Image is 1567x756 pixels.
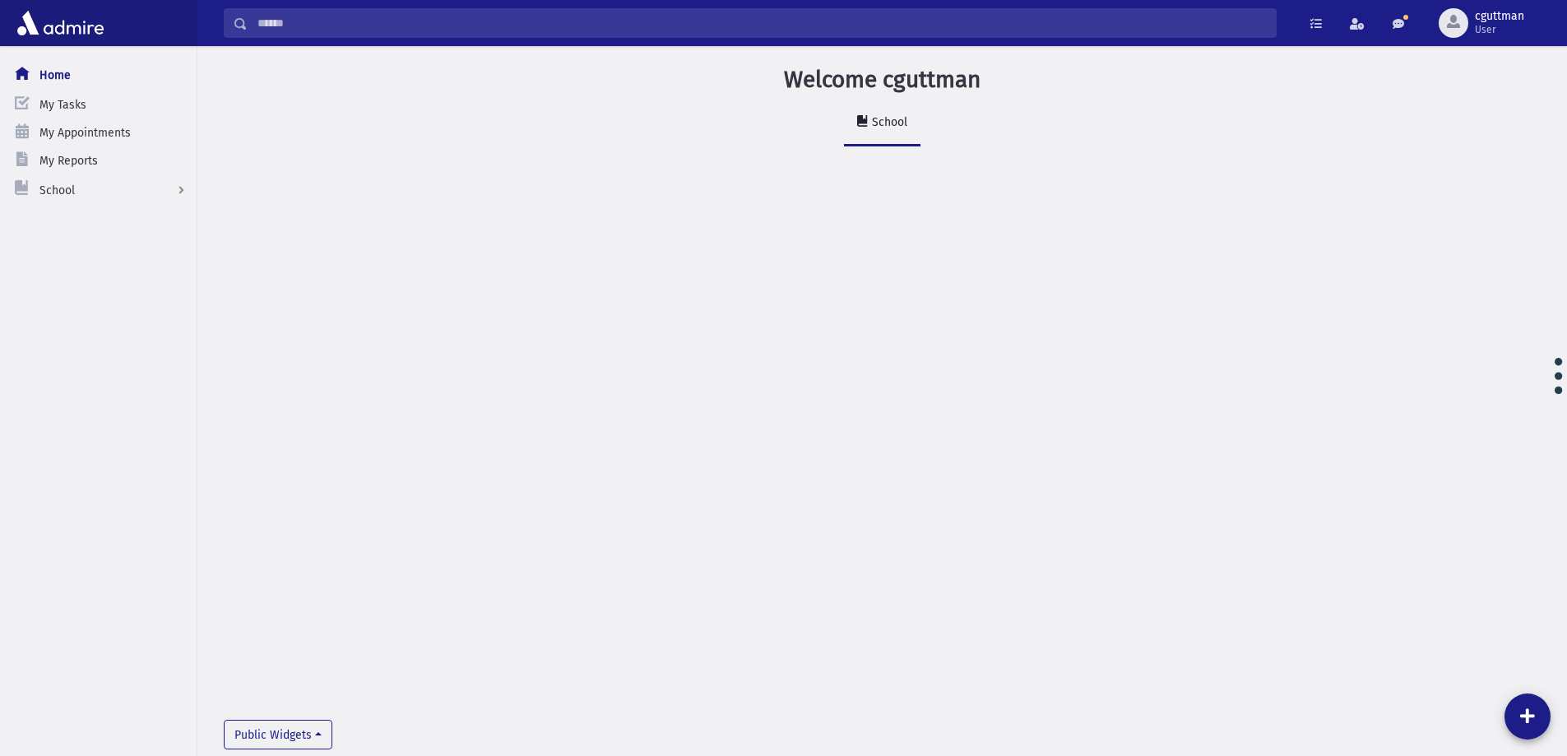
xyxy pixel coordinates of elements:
span: User [1475,23,1524,36]
h3: Welcome cguttman [784,66,981,94]
img: AdmirePro [13,7,108,39]
span: My Reports [39,154,98,168]
div: School [869,115,907,129]
span: My Appointments [39,126,131,140]
a: School [844,100,920,146]
span: My Tasks [39,98,86,112]
span: School [39,183,75,197]
input: Search [248,8,1276,38]
span: Home [39,68,71,82]
span: cguttman [1475,10,1524,23]
button: Public Widgets [224,720,332,749]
